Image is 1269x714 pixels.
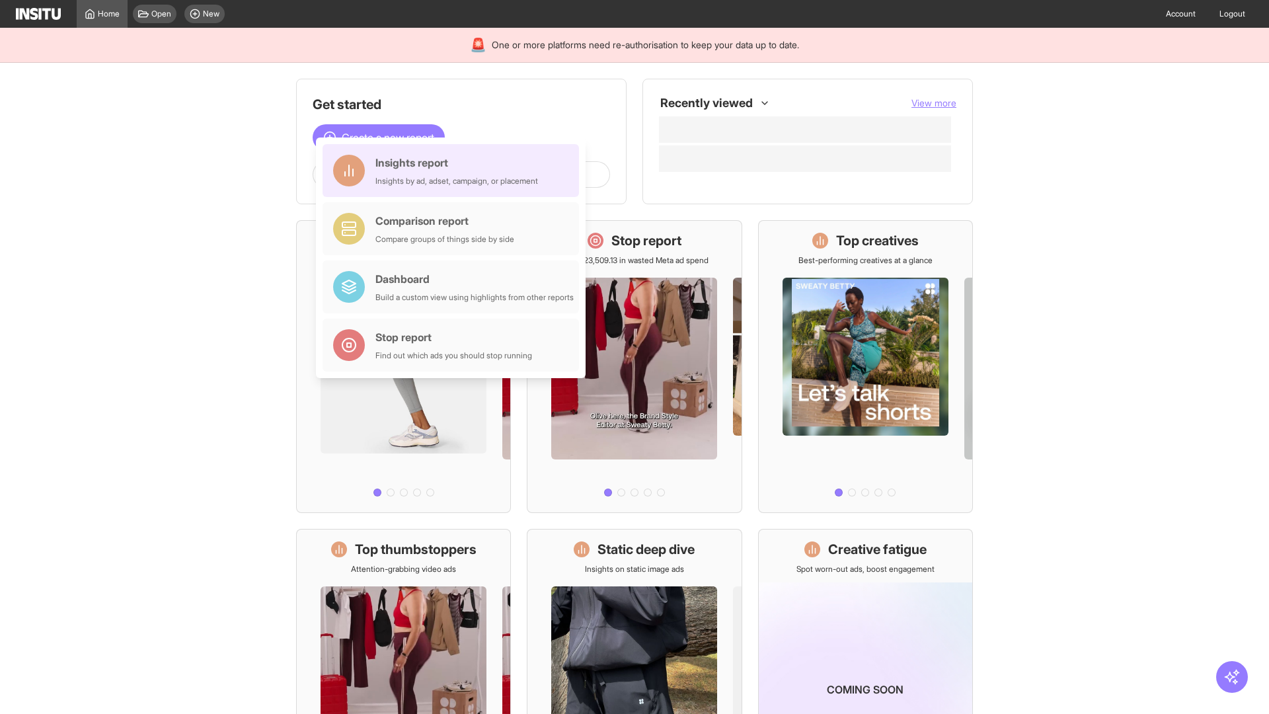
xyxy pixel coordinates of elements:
[470,36,486,54] div: 🚨
[375,213,514,229] div: Comparison report
[560,255,709,266] p: Save £23,509.13 in wasted Meta ad spend
[151,9,171,19] span: Open
[611,231,681,250] h1: Stop report
[98,9,120,19] span: Home
[758,220,973,513] a: Top creativesBest-performing creatives at a glance
[585,564,684,575] p: Insights on static image ads
[911,97,956,110] button: View more
[342,130,434,145] span: Create a new report
[375,234,514,245] div: Compare groups of things side by side
[375,350,532,361] div: Find out which ads you should stop running
[527,220,742,513] a: Stop reportSave £23,509.13 in wasted Meta ad spend
[911,97,956,108] span: View more
[492,38,799,52] span: One or more platforms need re-authorisation to keep your data up to date.
[798,255,933,266] p: Best-performing creatives at a glance
[203,9,219,19] span: New
[375,329,532,345] div: Stop report
[836,231,919,250] h1: Top creatives
[351,564,456,575] p: Attention-grabbing video ads
[375,155,538,171] div: Insights report
[296,220,511,513] a: What's live nowSee all active ads instantly
[375,271,574,287] div: Dashboard
[375,176,538,186] div: Insights by ad, adset, campaign, or placement
[313,124,445,151] button: Create a new report
[375,292,574,303] div: Build a custom view using highlights from other reports
[355,540,477,559] h1: Top thumbstoppers
[16,8,61,20] img: Logo
[313,95,610,114] h1: Get started
[597,540,695,559] h1: Static deep dive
